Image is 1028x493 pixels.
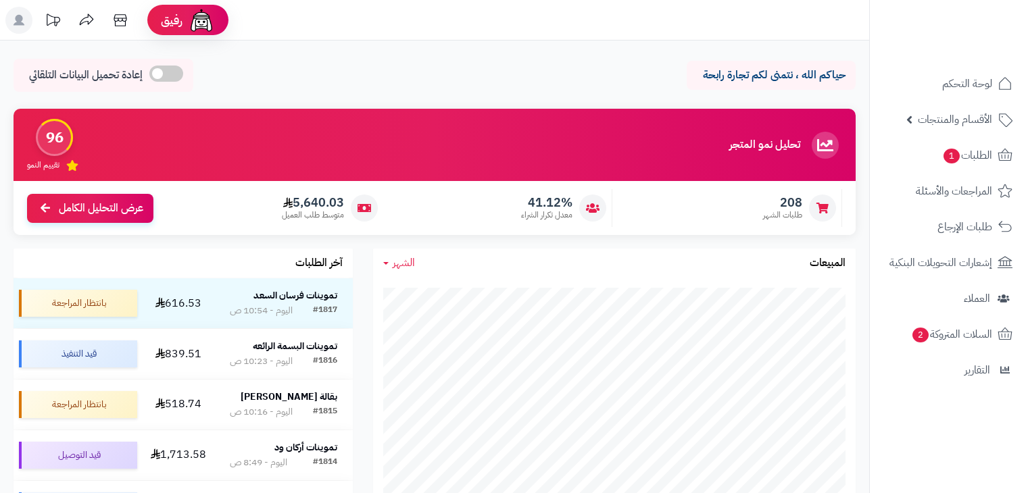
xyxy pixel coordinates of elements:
[942,146,992,165] span: الطلبات
[521,209,572,221] span: معدل تكرار الشراء
[697,68,846,83] p: حياكم الله ، نتمنى لكم تجارة رابحة
[282,209,344,221] span: متوسط طلب العميل
[911,325,992,344] span: السلات المتروكة
[241,390,337,404] strong: بقالة [PERSON_NAME]
[937,217,992,236] span: طلبات الإرجاع
[19,340,137,367] div: قيد التنفيذ
[230,304,293,317] div: اليوم - 10:54 ص
[295,257,343,269] h3: آخر الطلبات
[27,194,153,223] a: عرض التحليل الكامل
[944,149,960,163] span: 1
[143,430,214,480] td: 1,713.58
[878,246,1020,279] a: إشعارات التحويلات البنكية
[19,391,137,418] div: بانتظار المراجعة
[19,442,137,469] div: قيد التوصيل
[878,282,1020,315] a: العملاء
[878,68,1020,100] a: لوحة التحكم
[964,361,990,380] span: التقارير
[313,304,337,317] div: #1817
[253,339,337,353] strong: تموينات البسمة الرائعه
[161,12,182,28] span: رفيق
[188,7,215,34] img: ai-face.png
[878,211,1020,243] a: طلبات الإرجاع
[282,195,344,210] span: 5,640.03
[878,139,1020,172] a: الطلبات1
[729,139,800,151] h3: تحليل نمو المتجر
[889,253,992,272] span: إشعارات التحويلات البنكية
[59,201,143,216] span: عرض التحليل الكامل
[912,328,929,342] span: 2
[936,33,1015,61] img: logo-2.png
[878,318,1020,351] a: السلات المتروكة2
[763,195,802,210] span: 208
[143,380,214,430] td: 518.74
[942,74,992,93] span: لوحة التحكم
[27,159,59,171] span: تقييم النمو
[143,329,214,379] td: 839.51
[36,7,70,37] a: تحديثات المنصة
[763,209,802,221] span: طلبات الشهر
[878,175,1020,207] a: المراجعات والأسئلة
[274,440,337,455] strong: تموينات أركان ود
[878,354,1020,386] a: التقارير
[918,110,992,129] span: الأقسام والمنتجات
[29,68,143,83] span: إعادة تحميل البيانات التلقائي
[916,182,992,201] span: المراجعات والأسئلة
[230,355,293,368] div: اليوم - 10:23 ص
[313,355,337,368] div: #1816
[313,405,337,419] div: #1815
[521,195,572,210] span: 41.12%
[230,456,287,469] div: اليوم - 8:49 ص
[143,278,214,328] td: 616.53
[393,255,415,271] span: الشهر
[383,255,415,271] a: الشهر
[810,257,846,269] h3: المبيعات
[253,288,337,303] strong: تموينات فرسان السعد
[19,290,137,317] div: بانتظار المراجعة
[313,456,337,469] div: #1814
[230,405,293,419] div: اليوم - 10:16 ص
[964,289,990,308] span: العملاء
